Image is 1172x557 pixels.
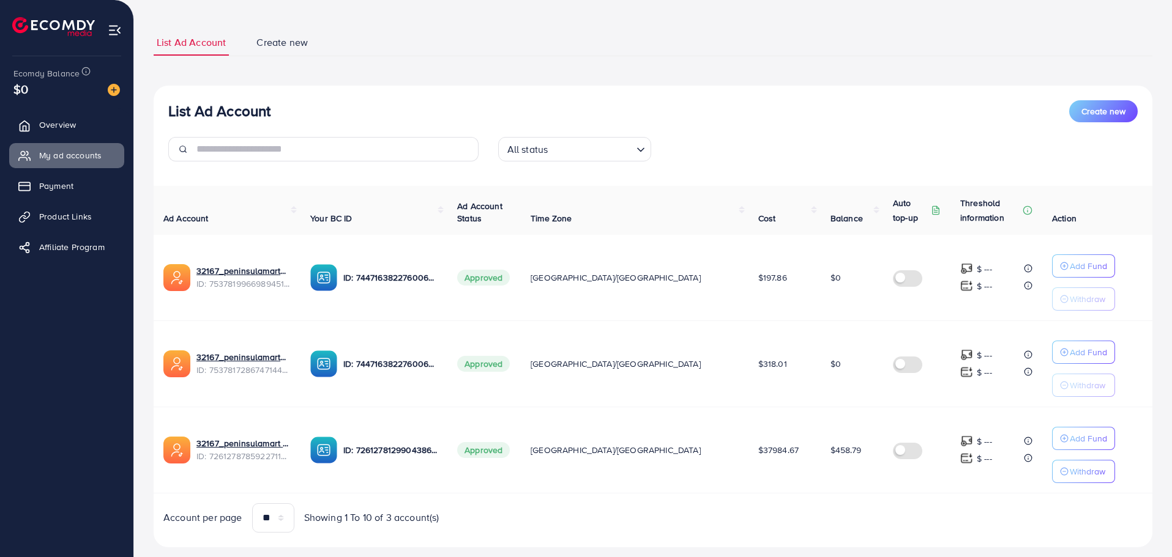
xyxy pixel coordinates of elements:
span: Approved [457,270,510,286]
span: $318.01 [758,358,787,370]
img: top-up amount [960,452,973,465]
img: ic-ba-acc.ded83a64.svg [310,350,337,377]
p: $ --- [977,434,992,449]
div: <span class='underline'>32167_peninsulamart adc 1_1690648214482</span></br>7261278785922711553 [196,437,291,462]
button: Add Fund [1052,254,1115,278]
h3: List Ad Account [168,102,271,120]
p: $ --- [977,365,992,380]
span: ID: 7537817286747144200 [196,364,291,376]
span: Approved [457,356,510,372]
p: $ --- [977,262,992,276]
span: [GEOGRAPHIC_DATA]/[GEOGRAPHIC_DATA] [531,444,701,456]
img: ic-ads-acc.e4c84228.svg [163,264,190,291]
img: top-up amount [960,366,973,378]
p: Add Fund [1070,259,1107,273]
span: Your BC ID [310,212,353,224]
button: Withdraw [1052,374,1115,397]
span: Create new [256,35,308,50]
p: ID: 7261278129904386049 [343,443,438,457]
p: $ --- [977,451,992,466]
span: Account per page [163,511,242,525]
a: 32167_peninsulamart3_1755035549846 [196,351,291,363]
span: Cost [758,212,776,224]
span: Showing 1 To 10 of 3 account(s) [304,511,439,525]
span: [GEOGRAPHIC_DATA]/[GEOGRAPHIC_DATA] [531,271,701,284]
img: menu [108,23,122,37]
a: Affiliate Program [9,235,124,259]
p: Add Fund [1070,345,1107,360]
p: Auto top-up [893,196,928,225]
img: ic-ba-acc.ded83a64.svg [310,437,337,463]
span: Approved [457,442,510,458]
img: image [108,84,120,96]
button: Add Fund [1052,427,1115,450]
div: Search for option [498,137,651,161]
img: top-up amount [960,349,973,361]
span: Time Zone [531,212,572,224]
img: ic-ads-acc.e4c84228.svg [163,350,190,377]
button: Create new [1069,100,1138,122]
a: 32167_peninsulamart adc 1_1690648214482 [196,437,291,449]
span: Overview [39,119,76,131]
span: $197.86 [758,271,787,284]
img: top-up amount [960,262,973,275]
img: top-up amount [960,279,973,292]
img: top-up amount [960,435,973,448]
p: Withdraw [1070,378,1105,393]
input: Search for option [551,138,631,158]
p: Add Fund [1070,431,1107,446]
span: Ad Account [163,212,209,224]
button: Withdraw [1052,287,1115,311]
span: Ad Account Status [457,200,502,224]
span: Create new [1081,105,1125,117]
a: Payment [9,174,124,198]
p: Withdraw [1070,292,1105,306]
p: $ --- [977,279,992,293]
span: Balance [830,212,863,224]
span: ID: 7261278785922711553 [196,450,291,462]
p: Withdraw [1070,464,1105,479]
span: $37984.67 [758,444,799,456]
p: ID: 7447163822760067089 [343,270,438,285]
p: Threshold information [960,196,1020,225]
button: Withdraw [1052,460,1115,483]
img: ic-ba-acc.ded83a64.svg [310,264,337,291]
div: <span class='underline'>32167_peninsulamart3_1755035549846</span></br>7537817286747144200 [196,351,291,376]
span: Affiliate Program [39,241,105,253]
a: Overview [9,113,124,137]
span: Ecomdy Balance [13,67,80,79]
a: Product Links [9,204,124,229]
img: ic-ads-acc.e4c84228.svg [163,437,190,463]
span: ID: 7537819966989451281 [196,278,291,290]
span: $0 [13,80,28,98]
span: All status [505,141,551,158]
span: Product Links [39,210,92,223]
span: $0 [830,271,841,284]
span: Action [1052,212,1077,224]
a: My ad accounts [9,143,124,168]
span: [GEOGRAPHIC_DATA]/[GEOGRAPHIC_DATA] [531,358,701,370]
p: $ --- [977,348,992,363]
span: $458.79 [830,444,861,456]
span: My ad accounts [39,149,102,161]
img: logo [12,17,95,36]
span: $0 [830,358,841,370]
span: Payment [39,180,73,192]
a: 32167_peninsulamart2_1755035523238 [196,265,291,277]
span: List Ad Account [157,35,226,50]
p: ID: 7447163822760067089 [343,356,438,371]
div: <span class='underline'>32167_peninsulamart2_1755035523238</span></br>7537819966989451281 [196,265,291,290]
button: Add Fund [1052,341,1115,364]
